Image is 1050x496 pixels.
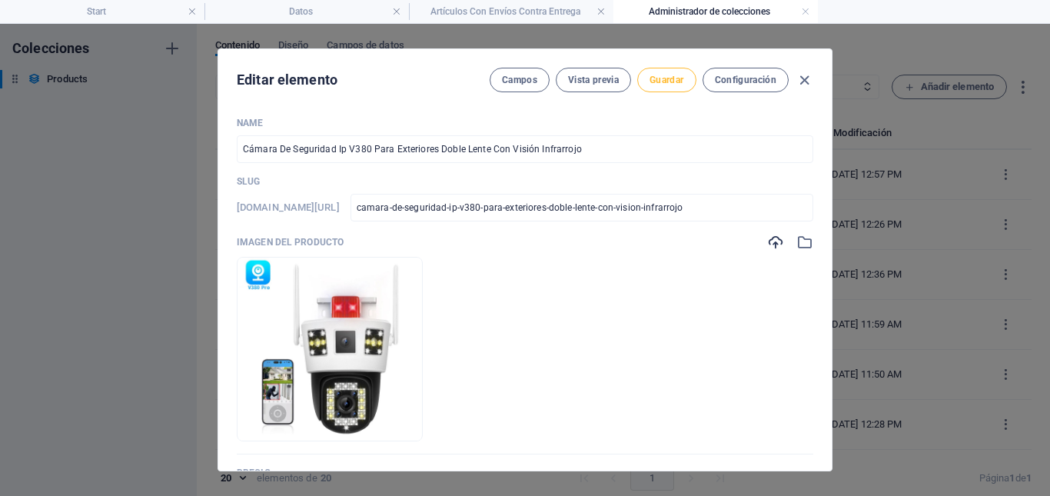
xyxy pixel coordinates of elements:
[237,467,813,479] p: Precio
[502,74,537,86] span: Campos
[796,234,813,251] i: Selecciona una imagen del administrador de archivos o del catálogo
[409,3,613,20] h4: Artículos Con Envíos Contra Entrega
[613,3,818,20] h4: Administrador de colecciones
[238,258,421,441] img: productImage-1753492722667-6yXbffOylHnKb07ICuPHUA.jpeg
[204,3,409,20] h4: Datos
[556,68,631,92] button: Vista previa
[715,74,776,86] span: Configuración
[237,236,344,248] p: Imagen del producto
[650,74,683,86] span: Guardar
[490,68,550,92] button: Campos
[237,71,337,89] h2: Editar elemento
[237,257,423,441] li: productImage-1753492722667-6yXbffOylHnKb07ICuPHUA.jpeg
[703,68,789,92] button: Configuración
[237,175,813,188] p: Slug
[237,198,340,217] h6: Slug es la URL bajo la cual puede encontrarse este elemento, por lo que debe ser única.
[237,117,813,129] p: Name
[568,74,619,86] span: Vista previa
[637,68,696,92] button: Guardar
